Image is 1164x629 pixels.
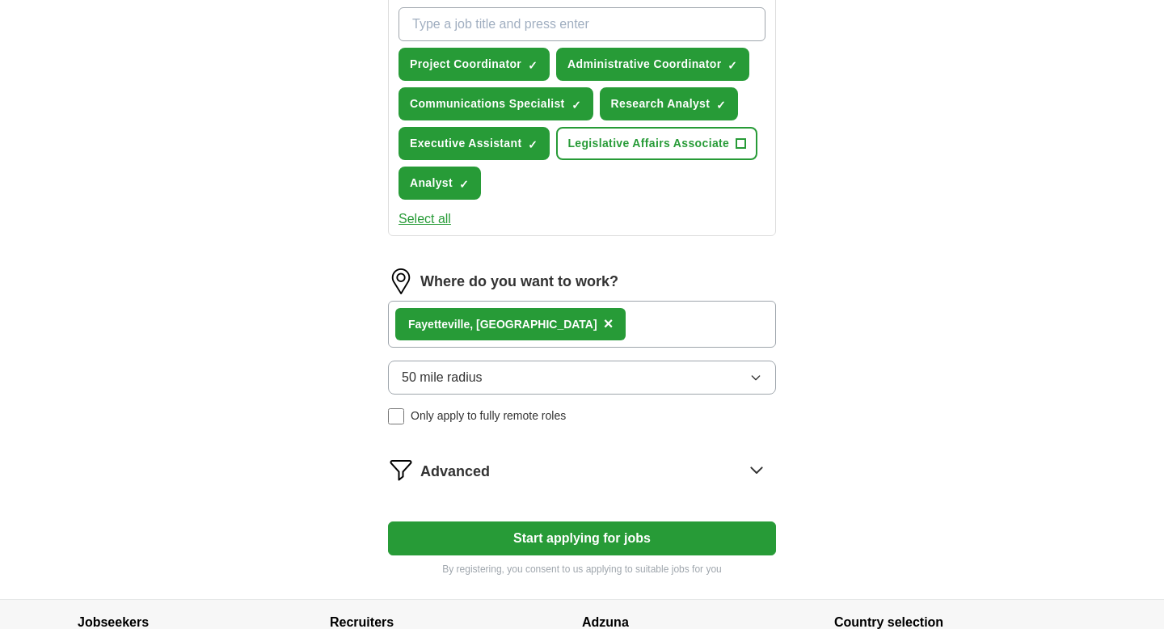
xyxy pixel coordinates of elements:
[388,562,776,576] p: By registering, you consent to us applying to suitable jobs for you
[388,521,776,555] button: Start applying for jobs
[399,7,765,41] input: Type a job title and press enter
[402,368,483,387] span: 50 mile radius
[399,167,481,200] button: Analyst✓
[420,461,490,483] span: Advanced
[388,457,414,483] img: filter
[556,127,757,160] button: Legislative Affairs Associate
[571,99,581,112] span: ✓
[411,407,566,424] span: Only apply to fully remote roles
[716,99,726,112] span: ✓
[604,314,614,332] span: ×
[420,271,618,293] label: Where do you want to work?
[459,178,469,191] span: ✓
[410,135,521,152] span: Executive Assistant
[410,175,453,192] span: Analyst
[408,318,441,331] strong: Fayett
[528,59,538,72] span: ✓
[611,95,711,112] span: Research Analyst
[604,312,614,336] button: ×
[727,59,737,72] span: ✓
[388,361,776,395] button: 50 mile radius
[399,209,451,229] button: Select all
[556,48,749,81] button: Administrative Coordinator✓
[399,87,593,120] button: Communications Specialist✓
[567,135,729,152] span: Legislative Affairs Associate
[388,408,404,424] input: Only apply to fully remote roles
[408,316,597,333] div: eville, [GEOGRAPHIC_DATA]
[388,268,414,294] img: location.png
[399,48,550,81] button: Project Coordinator✓
[567,56,721,73] span: Administrative Coordinator
[410,95,565,112] span: Communications Specialist
[410,56,521,73] span: Project Coordinator
[399,127,550,160] button: Executive Assistant✓
[600,87,739,120] button: Research Analyst✓
[528,138,538,151] span: ✓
